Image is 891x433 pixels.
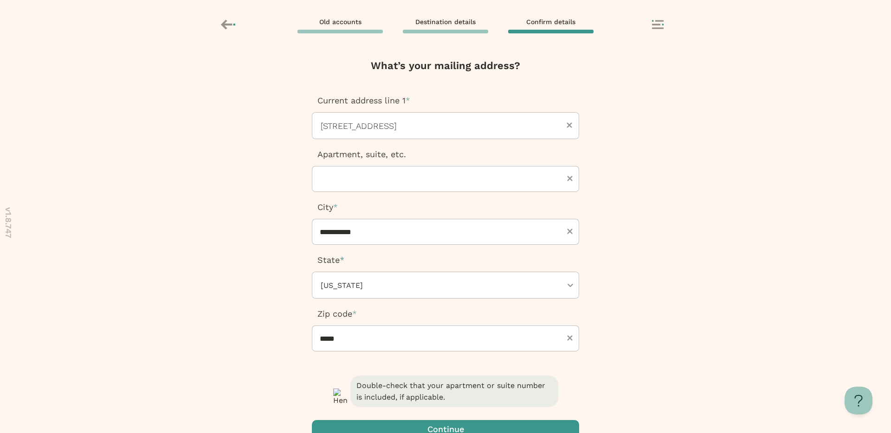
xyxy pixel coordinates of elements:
[845,387,872,414] iframe: Help Scout Beacon - Open
[371,58,520,73] h2: What’s your mailing address?
[2,207,14,238] p: v 1.8.747
[312,95,579,107] p: Current address line 1
[526,18,575,26] span: Confirm details
[333,388,348,407] img: Henry - retirement transfer assistant
[312,201,579,213] p: City
[415,18,476,26] span: Destination details
[312,308,579,320] p: Zip code
[312,148,579,160] p: Apartment, suite, etc.
[317,255,340,265] span: State
[350,376,558,407] span: Double-check that your apartment or suite number is included, if applicable.
[319,18,362,26] span: Old accounts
